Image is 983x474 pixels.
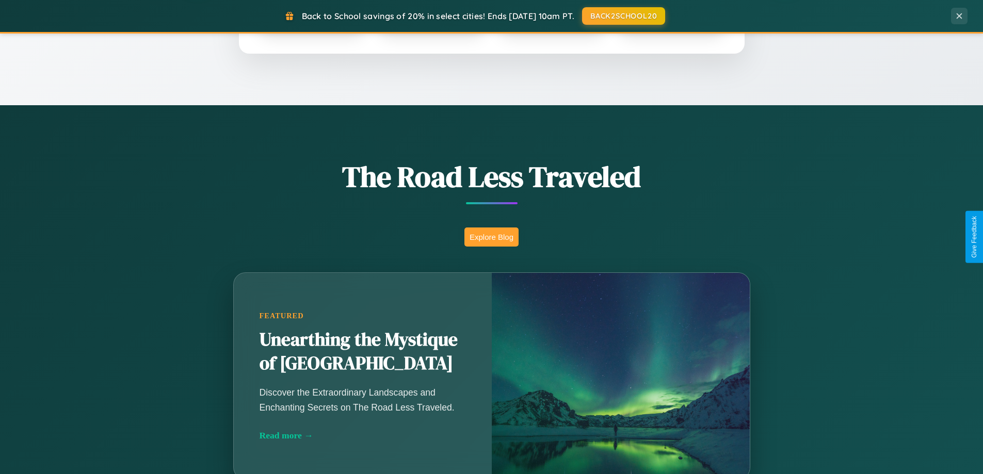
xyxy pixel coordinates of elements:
[582,7,665,25] button: BACK2SCHOOL20
[260,328,466,375] h2: Unearthing the Mystique of [GEOGRAPHIC_DATA]
[260,385,466,414] p: Discover the Extraordinary Landscapes and Enchanting Secrets on The Road Less Traveled.
[302,11,574,21] span: Back to School savings of 20% in select cities! Ends [DATE] 10am PT.
[260,312,466,320] div: Featured
[971,216,978,258] div: Give Feedback
[260,430,466,441] div: Read more →
[182,157,801,197] h1: The Road Less Traveled
[464,227,519,247] button: Explore Blog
